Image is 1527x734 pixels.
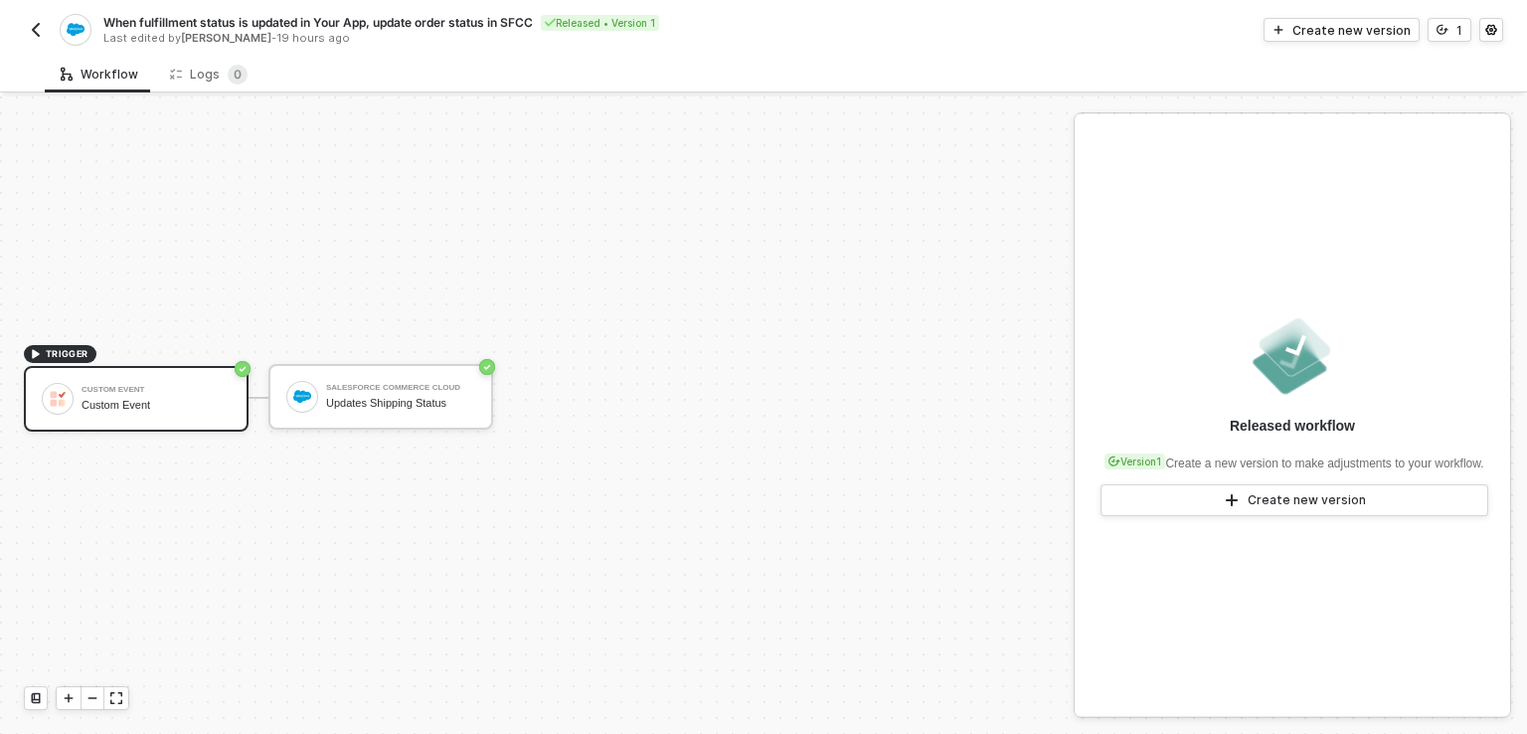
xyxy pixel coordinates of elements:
button: Create new version [1101,484,1488,516]
div: Updates Shipping Status [326,397,475,410]
span: icon-success-page [235,361,251,377]
img: icon [49,390,67,408]
div: Create a new version to make adjustments to your workflow. [1101,444,1483,472]
button: back [24,18,48,42]
div: Released • Version 1 [541,15,659,31]
button: 1 [1428,18,1471,42]
button: Create new version [1264,18,1420,42]
span: icon-play [1272,24,1284,36]
span: icon-expand [110,692,122,704]
span: icon-versioning [1437,24,1448,36]
span: TRIGGER [46,346,88,362]
sup: 0 [228,65,248,85]
span: icon-settings [1485,24,1497,36]
div: Custom Event [82,399,231,412]
span: icon-play [30,348,42,360]
img: integration-icon [67,21,84,39]
span: icon-success-page [479,359,495,375]
div: Logs [170,65,248,85]
span: [PERSON_NAME] [181,31,271,45]
span: icon-play [1224,492,1240,508]
div: Custom Event [82,386,231,394]
div: Salesforce Commerce Cloud [326,384,475,392]
div: Released workflow [1230,416,1355,436]
span: icon-versioning [1108,456,1120,467]
div: Version 1 [1104,454,1165,469]
div: Create new version [1248,492,1366,508]
span: icon-play [63,692,75,704]
div: Create new version [1292,22,1411,39]
div: 1 [1456,22,1462,39]
img: released.png [1249,312,1336,400]
div: Last edited by - 19 hours ago [103,31,762,46]
img: back [28,22,44,38]
img: icon [293,388,311,406]
span: When fulfillment status is updated in Your App, update order status in SFCC [103,14,533,31]
span: icon-minus [86,692,98,704]
div: Workflow [61,67,138,83]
